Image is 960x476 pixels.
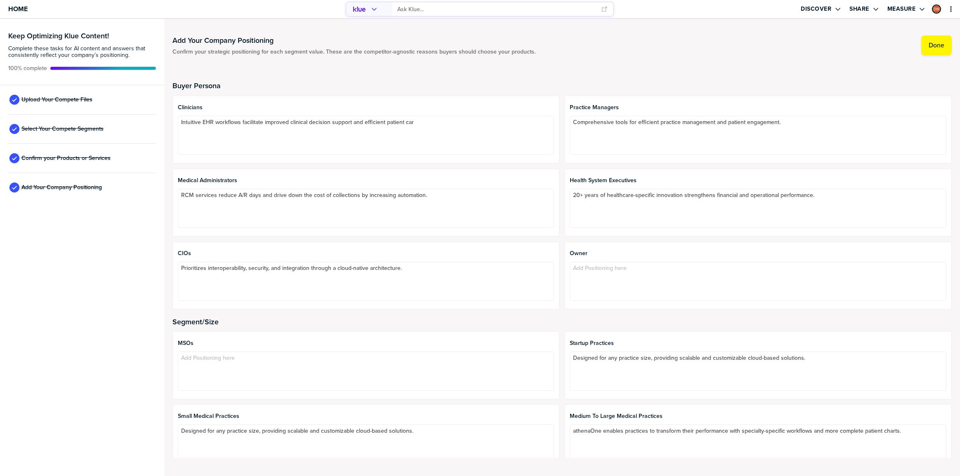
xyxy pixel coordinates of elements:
span: Select Your Compete Segments [21,126,104,132]
span: Medium to Large Medical Practices [570,413,946,420]
textarea: Comprehensive tools for efficient practice management and patient engagement. [570,116,946,155]
input: Ask Klue... [397,2,596,16]
span: Home [8,5,28,12]
img: 3b79468a4a4e9afdfa9ca0580c2a72e0-sml.png [933,5,940,13]
textarea: RCM services reduce A/R days and drive down the cost of collections by increasing automation. [178,189,554,228]
h1: Add Your Company Positioning [172,35,535,45]
span: Practice Managers [570,104,946,111]
span: Confirm your Products or Services [21,155,111,162]
textarea: 20+ years of healthcare-specific innovation strengthens financial and operational performance. [570,189,946,228]
span: Upload Your Compete Files [21,96,92,103]
h2: Segment/Size [172,318,952,326]
textarea: Prioritizes interoperability, security, and integration through a cloud-native architecture. [178,262,554,301]
span: Confirm your strategic positioning for each segment value. These are the competitor-agnostic reas... [172,49,535,55]
textarea: Designed for any practice size, providing scalable and customizable cloud-based solutions. [570,352,946,391]
span: Owner [570,250,946,257]
span: Active [8,65,47,72]
button: Done [921,35,952,55]
h2: Buyer Persona [172,82,952,90]
textarea: Designed for any practice size, providing scalable and customizable cloud-based solutions. [178,424,554,464]
h3: Keep Optimizing Klue Content! [8,32,156,40]
label: Measure [887,5,916,13]
span: Health System Executives [570,177,946,184]
a: Edit Profile [931,4,942,14]
div: Daniel Wright [932,5,941,14]
span: Medical Administrators [178,177,554,184]
span: Clinicians [178,104,554,111]
label: Share [849,5,869,13]
span: CIOs [178,250,554,257]
label: Done [929,41,944,49]
span: Complete these tasks for AI content and answers that consistently reflect your company’s position... [8,45,156,59]
span: Startup Practices [570,340,946,347]
span: Small Medical Practices [178,413,554,420]
textarea: Intuitive EHR workflows facilitate improved clinical decision support and efficient patient car [178,116,554,155]
span: MSOs [178,340,554,347]
textarea: athenaOne enables practices to transform their performance with specialty-specific workflows and ... [570,424,946,464]
label: Discover [801,5,831,13]
span: Add Your Company Positioning [21,184,102,191]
